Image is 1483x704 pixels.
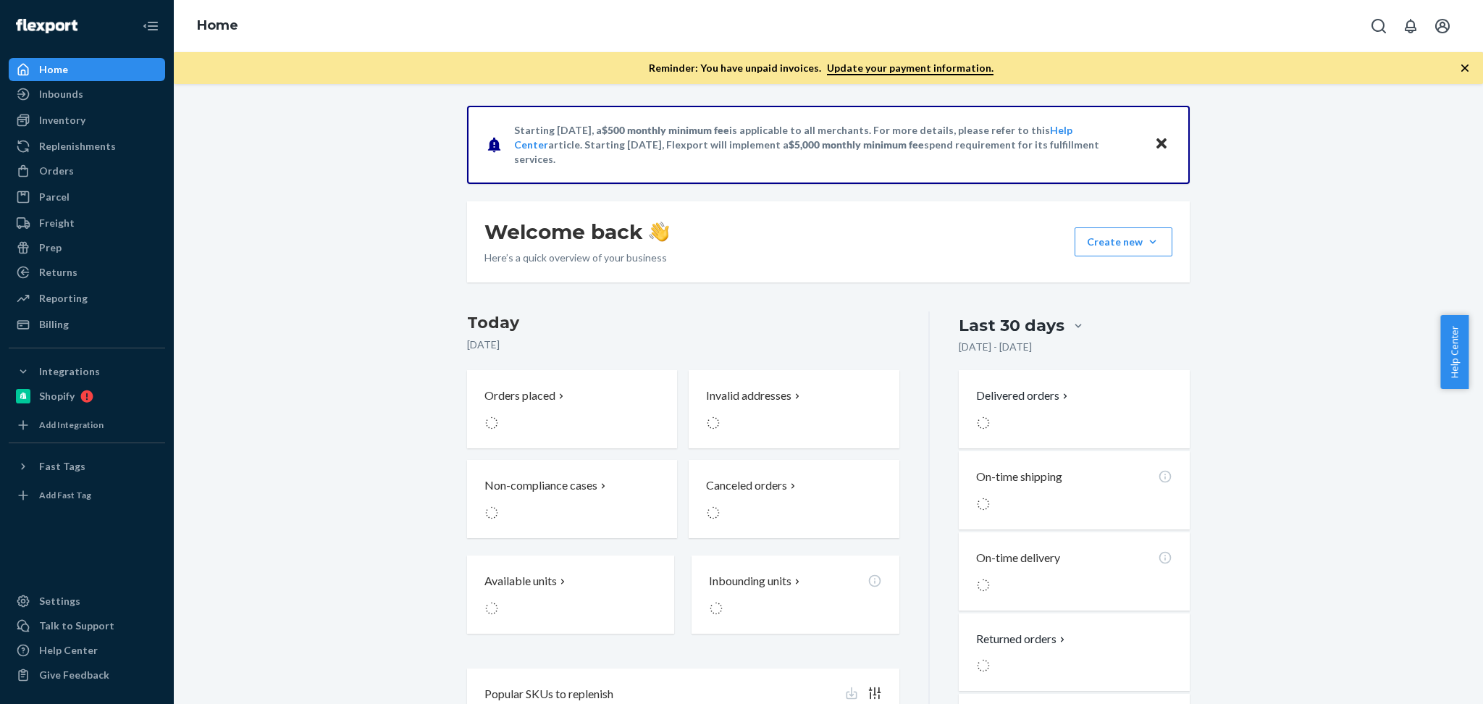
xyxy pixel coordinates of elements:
div: Talk to Support [39,619,114,633]
a: Reporting [9,287,165,310]
button: Open account menu [1428,12,1457,41]
p: Canceled orders [706,477,787,494]
a: Inbounds [9,83,165,106]
div: Add Integration [39,419,104,431]
button: Give Feedback [9,663,165,687]
p: On-time shipping [976,469,1062,485]
a: Replenishments [9,135,165,158]
button: Returned orders [976,631,1068,648]
a: Returns [9,261,165,284]
a: Help Center [9,639,165,662]
div: Billing [39,317,69,332]
div: Give Feedback [39,668,109,682]
a: Home [9,58,165,81]
button: Fast Tags [9,455,165,478]
div: Returns [39,265,77,280]
a: Settings [9,590,165,613]
div: Orders [39,164,74,178]
a: Prep [9,236,165,259]
a: Freight [9,211,165,235]
button: Help Center [1440,315,1469,389]
p: Non-compliance cases [484,477,597,494]
button: Invalid addresses [689,370,899,448]
button: Talk to Support [9,614,165,637]
a: Inventory [9,109,165,132]
div: Freight [39,216,75,230]
div: Help Center [39,643,98,658]
h1: Welcome back [484,219,669,245]
img: Flexport logo [16,19,77,33]
button: Close Navigation [136,12,165,41]
div: Reporting [39,291,88,306]
button: Inbounding units [692,556,899,634]
button: Open notifications [1396,12,1425,41]
a: Shopify [9,385,165,408]
p: Orders placed [484,387,555,404]
a: Add Integration [9,414,165,437]
button: Non-compliance cases [467,460,677,538]
button: Close [1152,134,1171,155]
div: Shopify [39,389,75,403]
button: Create new [1075,227,1172,256]
p: Reminder: You have unpaid invoices. [649,61,993,75]
p: [DATE] - [DATE] [959,340,1032,354]
p: Invalid addresses [706,387,791,404]
div: Settings [39,594,80,608]
img: hand-wave emoji [649,222,669,242]
button: Available units [467,556,674,634]
div: Parcel [39,190,70,204]
a: Update your payment information. [827,62,993,75]
p: Here’s a quick overview of your business [484,251,669,265]
div: Home [39,62,68,77]
button: Orders placed [467,370,677,448]
p: [DATE] [467,338,899,352]
p: Inbounding units [709,573,791,590]
a: Billing [9,313,165,336]
button: Open Search Box [1364,12,1393,41]
p: On-time delivery [976,550,1060,566]
a: Home [197,17,238,33]
a: Add Fast Tag [9,484,165,507]
button: Delivered orders [976,387,1071,404]
div: Fast Tags [39,459,85,474]
ol: breadcrumbs [185,5,250,47]
p: Available units [484,573,557,590]
div: Inbounds [39,87,83,101]
div: Replenishments [39,139,116,154]
div: Inventory [39,113,85,127]
div: Integrations [39,364,100,379]
a: Orders [9,159,165,183]
div: Add Fast Tag [39,489,91,501]
span: $5,000 monthly minimum fee [789,138,924,151]
a: Parcel [9,185,165,209]
button: Canceled orders [689,460,899,538]
button: Integrations [9,360,165,383]
p: Starting [DATE], a is applicable to all merchants. For more details, please refer to this article... [514,123,1140,167]
div: Prep [39,240,62,255]
p: Popular SKUs to replenish [484,686,613,703]
h3: Today [467,311,899,335]
div: Last 30 days [959,314,1064,337]
span: $500 monthly minimum fee [602,124,729,136]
